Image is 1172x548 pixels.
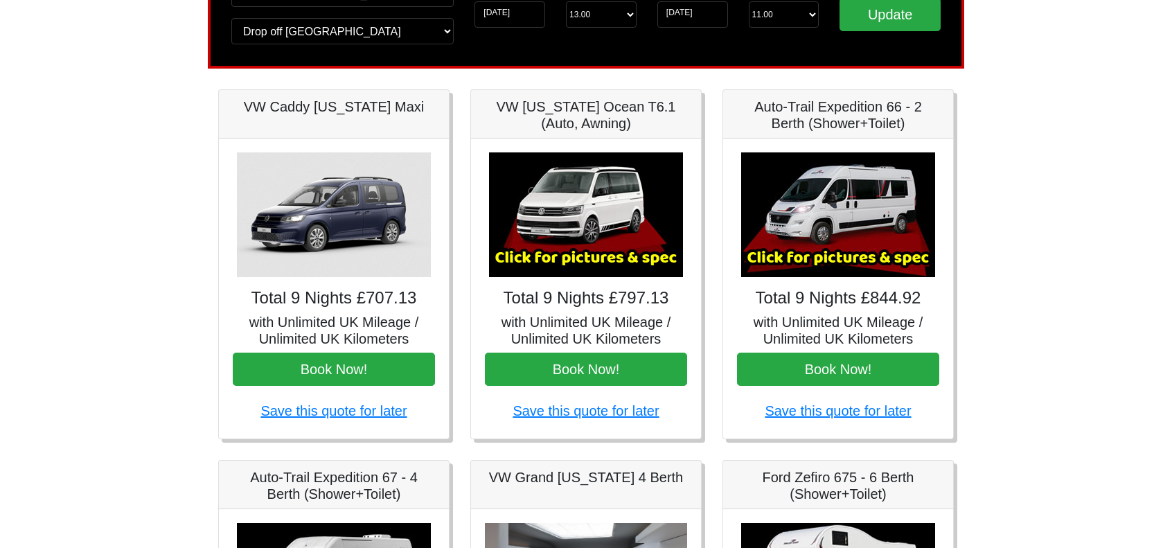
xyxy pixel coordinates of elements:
[513,403,659,418] a: Save this quote for later
[485,353,687,386] button: Book Now!
[737,469,939,502] h5: Ford Zefiro 675 - 6 Berth (Shower+Toilet)
[233,314,435,347] h5: with Unlimited UK Mileage / Unlimited UK Kilometers
[233,288,435,308] h4: Total 9 Nights £707.13
[237,152,431,277] img: VW Caddy California Maxi
[737,353,939,386] button: Book Now!
[474,1,545,28] input: Start Date
[485,98,687,132] h5: VW [US_STATE] Ocean T6.1 (Auto, Awning)
[741,152,935,277] img: Auto-Trail Expedition 66 - 2 Berth (Shower+Toilet)
[260,403,407,418] a: Save this quote for later
[485,314,687,347] h5: with Unlimited UK Mileage / Unlimited UK Kilometers
[489,152,683,277] img: VW California Ocean T6.1 (Auto, Awning)
[485,469,687,486] h5: VW Grand [US_STATE] 4 Berth
[657,1,728,28] input: Return Date
[737,98,939,132] h5: Auto-Trail Expedition 66 - 2 Berth (Shower+Toilet)
[765,403,911,418] a: Save this quote for later
[485,288,687,308] h4: Total 9 Nights £797.13
[233,98,435,115] h5: VW Caddy [US_STATE] Maxi
[737,314,939,347] h5: with Unlimited UK Mileage / Unlimited UK Kilometers
[737,288,939,308] h4: Total 9 Nights £844.92
[233,469,435,502] h5: Auto-Trail Expedition 67 - 4 Berth (Shower+Toilet)
[233,353,435,386] button: Book Now!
